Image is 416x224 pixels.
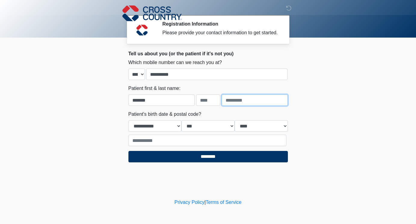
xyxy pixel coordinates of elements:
[128,111,201,118] label: Patient's birth date & postal code?
[122,5,182,22] img: Cross Country Logo
[133,21,151,39] img: Agent Avatar
[128,51,288,57] h2: Tell us about you (or the patient if it's not you)
[174,200,205,205] a: Privacy Policy
[128,59,222,66] label: Which mobile number can we reach you at?
[206,200,242,205] a: Terms of Service
[128,85,180,92] label: Patient first & last name:
[205,200,206,205] a: |
[162,29,279,36] div: Please provide your contact information to get started.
